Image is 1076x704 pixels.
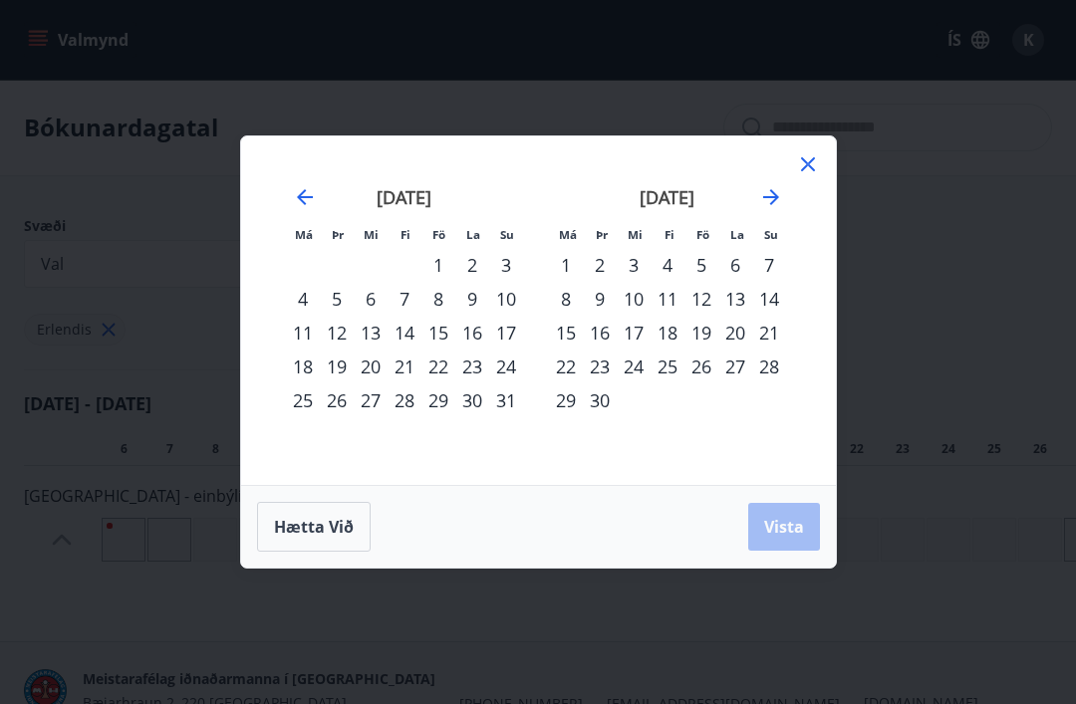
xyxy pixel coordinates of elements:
div: 30 [455,383,489,417]
div: 23 [583,350,617,383]
div: 26 [684,350,718,383]
div: 27 [354,383,388,417]
div: 1 [421,248,455,282]
div: 13 [354,316,388,350]
td: Choose mánudagur, 4. maí 2026 as your check-in date. It’s available. [286,282,320,316]
div: 7 [388,282,421,316]
td: Choose sunnudagur, 31. maí 2026 as your check-in date. It’s available. [489,383,523,417]
small: Fö [432,227,445,242]
td: Choose laugardagur, 6. júní 2026 as your check-in date. It’s available. [718,248,752,282]
div: 19 [684,316,718,350]
strong: [DATE] [377,185,431,209]
div: 3 [617,248,651,282]
td: Choose föstudagur, 29. maí 2026 as your check-in date. It’s available. [421,383,455,417]
td: Choose laugardagur, 27. júní 2026 as your check-in date. It’s available. [718,350,752,383]
div: 4 [286,282,320,316]
td: Choose föstudagur, 5. júní 2026 as your check-in date. It’s available. [684,248,718,282]
td: Choose miðvikudagur, 13. maí 2026 as your check-in date. It’s available. [354,316,388,350]
strong: [DATE] [640,185,694,209]
small: Su [500,227,514,242]
td: Choose miðvikudagur, 17. júní 2026 as your check-in date. It’s available. [617,316,651,350]
td: Choose þriðjudagur, 12. maí 2026 as your check-in date. It’s available. [320,316,354,350]
td: Choose fimmtudagur, 28. maí 2026 as your check-in date. It’s available. [388,383,421,417]
td: Choose fimmtudagur, 11. júní 2026 as your check-in date. It’s available. [651,282,684,316]
td: Choose þriðjudagur, 19. maí 2026 as your check-in date. It’s available. [320,350,354,383]
div: 16 [455,316,489,350]
td: Choose þriðjudagur, 5. maí 2026 as your check-in date. It’s available. [320,282,354,316]
td: Choose mánudagur, 15. júní 2026 as your check-in date. It’s available. [549,316,583,350]
small: Má [559,227,577,242]
div: 12 [320,316,354,350]
td: Choose mánudagur, 29. júní 2026 as your check-in date. It’s available. [549,383,583,417]
div: 14 [388,316,421,350]
div: 17 [617,316,651,350]
button: Hætta við [257,502,371,552]
small: Mi [628,227,643,242]
div: 8 [421,282,455,316]
td: Choose föstudagur, 15. maí 2026 as your check-in date. It’s available. [421,316,455,350]
small: Þr [332,227,344,242]
div: 26 [320,383,354,417]
small: Þr [596,227,608,242]
td: Choose sunnudagur, 14. júní 2026 as your check-in date. It’s available. [752,282,786,316]
div: 8 [549,282,583,316]
small: Fö [696,227,709,242]
div: 5 [684,248,718,282]
td: Choose fimmtudagur, 25. júní 2026 as your check-in date. It’s available. [651,350,684,383]
div: 20 [354,350,388,383]
td: Choose sunnudagur, 28. júní 2026 as your check-in date. It’s available. [752,350,786,383]
div: 29 [421,383,455,417]
div: 22 [549,350,583,383]
div: 2 [455,248,489,282]
div: 9 [455,282,489,316]
div: 12 [684,282,718,316]
td: Choose laugardagur, 23. maí 2026 as your check-in date. It’s available. [455,350,489,383]
small: La [730,227,744,242]
td: Choose sunnudagur, 24. maí 2026 as your check-in date. It’s available. [489,350,523,383]
div: 25 [651,350,684,383]
td: Choose miðvikudagur, 10. júní 2026 as your check-in date. It’s available. [617,282,651,316]
td: Choose laugardagur, 9. maí 2026 as your check-in date. It’s available. [455,282,489,316]
td: Choose miðvikudagur, 6. maí 2026 as your check-in date. It’s available. [354,282,388,316]
td: Choose sunnudagur, 17. maí 2026 as your check-in date. It’s available. [489,316,523,350]
div: 6 [718,248,752,282]
td: Choose föstudagur, 19. júní 2026 as your check-in date. It’s available. [684,316,718,350]
div: 5 [320,282,354,316]
div: 18 [286,350,320,383]
div: 10 [489,282,523,316]
div: 24 [617,350,651,383]
span: Hætta við [274,516,354,538]
div: Move backward to switch to the previous month. [293,185,317,209]
td: Choose þriðjudagur, 2. júní 2026 as your check-in date. It’s available. [583,248,617,282]
div: Calendar [265,160,812,461]
div: Move forward to switch to the next month. [759,185,783,209]
div: 21 [752,316,786,350]
td: Choose mánudagur, 1. júní 2026 as your check-in date. It’s available. [549,248,583,282]
div: 13 [718,282,752,316]
div: 3 [489,248,523,282]
small: Mi [364,227,379,242]
td: Choose fimmtudagur, 18. júní 2026 as your check-in date. It’s available. [651,316,684,350]
td: Choose mánudagur, 8. júní 2026 as your check-in date. It’s available. [549,282,583,316]
td: Choose fimmtudagur, 7. maí 2026 as your check-in date. It’s available. [388,282,421,316]
div: 15 [549,316,583,350]
td: Choose þriðjudagur, 9. júní 2026 as your check-in date. It’s available. [583,282,617,316]
div: 27 [718,350,752,383]
td: Choose laugardagur, 30. maí 2026 as your check-in date. It’s available. [455,383,489,417]
div: 11 [651,282,684,316]
div: 30 [583,383,617,417]
td: Choose þriðjudagur, 16. júní 2026 as your check-in date. It’s available. [583,316,617,350]
div: 28 [752,350,786,383]
td: Choose laugardagur, 16. maí 2026 as your check-in date. It’s available. [455,316,489,350]
td: Choose föstudagur, 8. maí 2026 as your check-in date. It’s available. [421,282,455,316]
td: Choose fimmtudagur, 21. maí 2026 as your check-in date. It’s available. [388,350,421,383]
td: Choose mánudagur, 22. júní 2026 as your check-in date. It’s available. [549,350,583,383]
td: Choose miðvikudagur, 20. maí 2026 as your check-in date. It’s available. [354,350,388,383]
small: Su [764,227,778,242]
td: Choose sunnudagur, 21. júní 2026 as your check-in date. It’s available. [752,316,786,350]
td: Choose miðvikudagur, 27. maí 2026 as your check-in date. It’s available. [354,383,388,417]
div: 20 [718,316,752,350]
div: 17 [489,316,523,350]
td: Choose sunnudagur, 3. maí 2026 as your check-in date. It’s available. [489,248,523,282]
div: 25 [286,383,320,417]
